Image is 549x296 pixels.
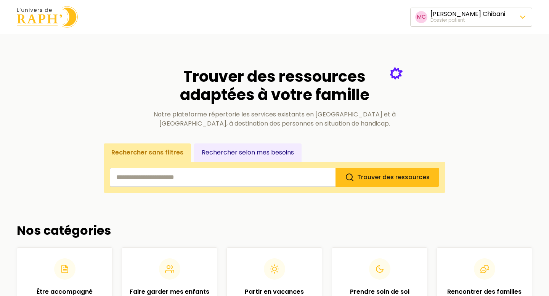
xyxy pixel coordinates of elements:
[335,168,439,187] button: Trouver des ressources
[146,67,403,104] h2: Trouver des ressources adaptées à votre famille
[104,143,191,162] button: Rechercher sans filtres
[357,173,430,181] span: Trouver des ressources
[415,11,427,23] span: MC
[410,8,532,27] button: MC[PERSON_NAME] ChibaniDossier patient
[194,143,302,162] button: Rechercher selon mes besoins
[17,223,532,238] h2: Nos catégories
[390,67,403,80] img: Étoile
[146,110,403,128] p: Notre plateforme répertorie les services existants en [GEOGRAPHIC_DATA] et à [GEOGRAPHIC_DATA], à...
[483,10,505,18] span: Chibani
[430,10,481,18] span: [PERSON_NAME]
[17,6,78,28] img: Univers de Raph logo
[430,17,505,23] div: Dossier patient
